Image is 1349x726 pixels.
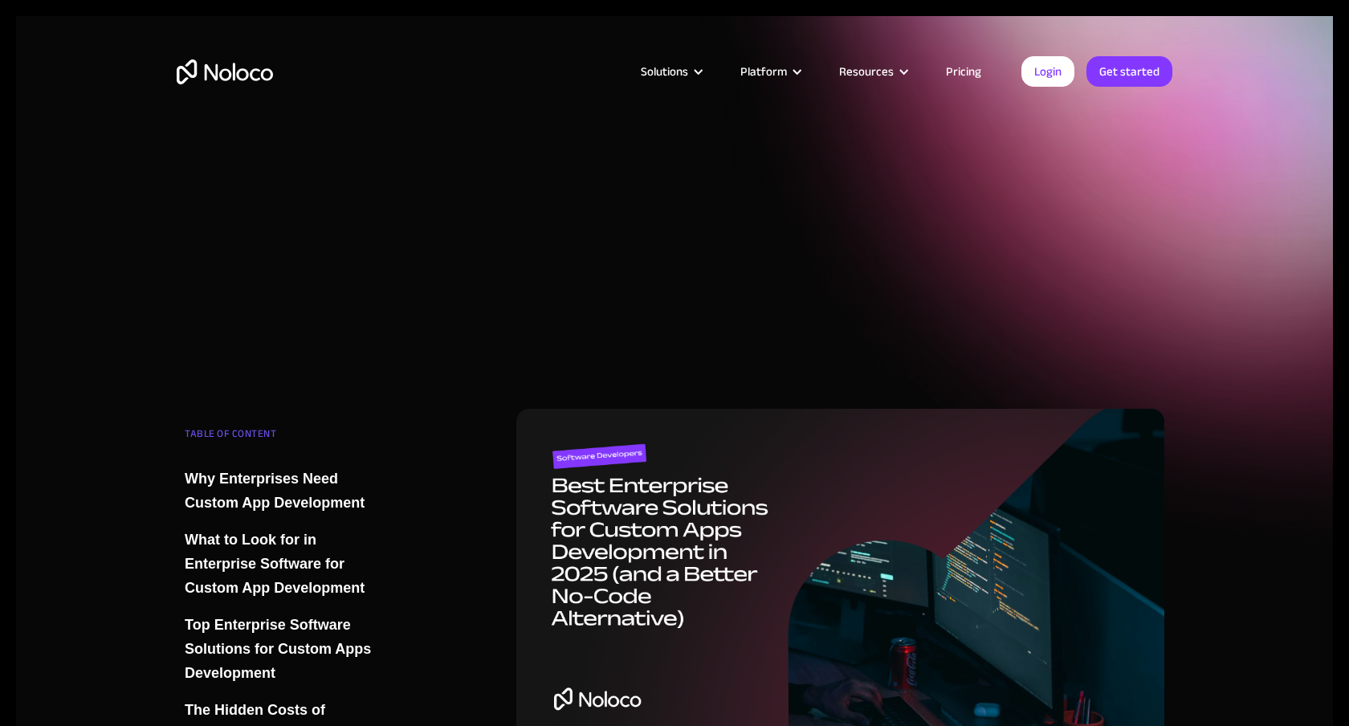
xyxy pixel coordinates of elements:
[177,59,273,84] a: home
[926,61,1001,82] a: Pricing
[1086,56,1172,87] a: Get started
[185,528,379,600] a: What to Look for in Enterprise Software for Custom App Development
[185,422,379,454] div: TABLE OF CONTENT
[641,61,688,82] div: Solutions
[819,61,926,82] div: Resources
[740,61,787,82] div: Platform
[839,61,894,82] div: Resources
[1021,56,1074,87] a: Login
[185,467,379,515] a: Why Enterprises Need Custom App Development
[185,613,379,685] a: Top Enterprise Software Solutions for Custom Apps Development
[720,61,819,82] div: Platform
[621,61,720,82] div: Solutions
